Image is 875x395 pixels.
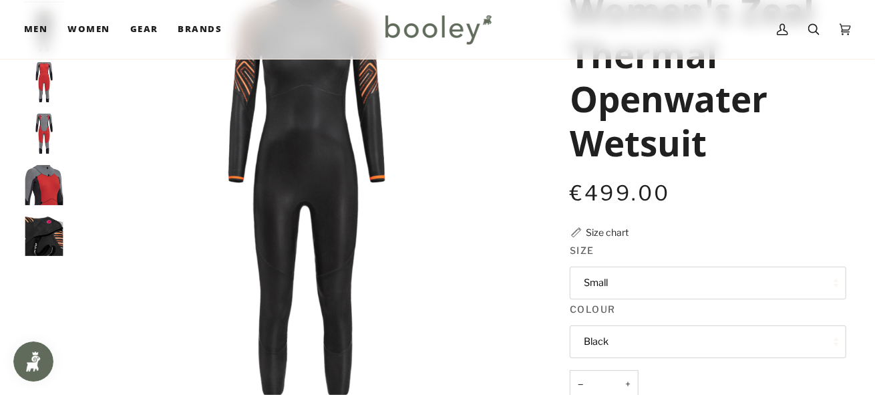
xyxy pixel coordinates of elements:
span: Size [570,243,594,257]
span: Men [24,23,47,36]
img: Orca Women's Zeal Thermal Openwater Wetsuit Black - Booley Galway [24,62,64,102]
span: Women [67,23,110,36]
span: Brands [178,23,222,36]
img: Booley [379,10,496,49]
button: Small [570,267,846,299]
span: €499.00 [570,180,671,206]
span: Gear [130,23,158,36]
div: Size chart [586,225,629,239]
button: Black [570,325,846,358]
iframe: Button to open loyalty program pop-up [13,342,53,382]
img: Orca Women's Zeal Thermal Openwater Wetsuit Black - Booley Galway [24,165,64,205]
img: Orca Women's Zeal Thermal Openwater Wetsuit Black - Booley Galway [24,216,64,256]
span: Colour [570,302,616,316]
img: Orca Women's Zeal Thermal Openwater Wetsuit Black - Booley Galway [24,114,64,154]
